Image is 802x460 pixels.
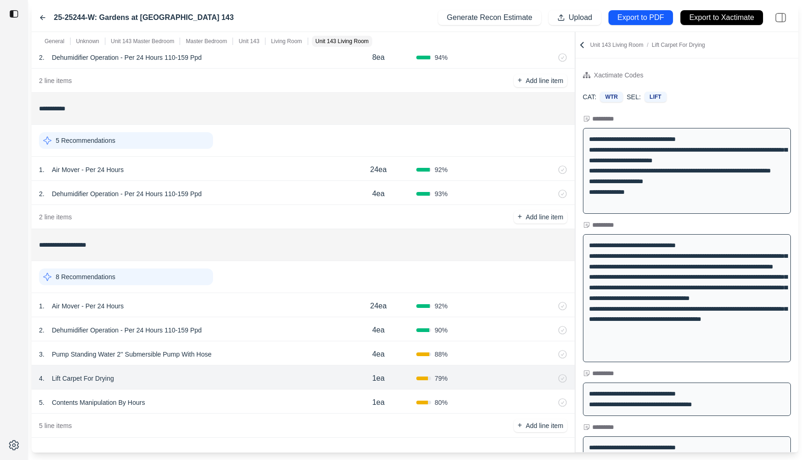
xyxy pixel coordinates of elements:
p: 3 . [39,350,45,359]
p: Add line item [526,76,563,85]
p: 24ea [370,300,387,312]
p: Living Room [271,38,302,45]
p: Air Mover - Per 24 Hours [48,163,128,176]
p: Add line item [526,421,563,430]
p: 1ea [372,373,385,384]
p: 4ea [372,349,385,360]
p: Export to PDF [617,13,664,23]
p: Unit 143 Master Bedroom [111,38,175,45]
button: +Add line item [514,211,567,224]
button: Export to Xactimate [680,10,763,25]
img: right-panel.svg [770,7,791,28]
p: Unit 143 [239,38,259,45]
p: 5 line items [39,421,72,430]
p: 5 . [39,398,45,407]
span: 94 % [435,53,448,62]
p: 2 line items [39,212,72,222]
p: 2 . [39,326,45,335]
button: +Add line item [514,74,567,87]
p: Add line item [526,212,563,222]
button: Generate Recon Estimate [438,10,541,25]
div: LIFT [645,92,666,102]
p: 1ea [372,397,385,408]
p: SEL: [627,92,640,102]
p: Export to Xactimate [689,13,754,23]
label: 25-25244-W: Gardens at [GEOGRAPHIC_DATA] 143 [54,12,234,23]
p: Upload [569,13,592,23]
p: Air Mover - Per 24 Hours [48,300,128,313]
p: + [517,420,522,431]
span: 90 % [435,326,448,335]
p: Unit 143 Living Room [316,38,369,45]
p: 4 . [39,374,45,383]
span: 88 % [435,350,448,359]
p: Dehumidifier Operation - Per 24 Hours 110-159 Ppd [48,187,206,200]
button: +Add line item [514,419,567,432]
p: 4ea [372,188,385,199]
p: 8ea [372,52,385,63]
span: 93 % [435,189,448,198]
span: 80 % [435,398,448,407]
p: Dehumidifier Operation - Per 24 Hours 110-159 Ppd [48,324,206,337]
p: 4ea [372,325,385,336]
img: toggle sidebar [9,9,19,19]
p: Dehumidifier Operation - Per 24 Hours 110-159 Ppd [48,51,206,64]
p: 24ea [370,164,387,175]
p: 2 line items [39,76,72,85]
p: Contents Manipulation By Hours [48,396,149,409]
p: Lift Carpet For Drying [48,372,118,385]
p: 1 . [39,301,45,311]
span: 92 % [435,301,448,311]
div: WTR [600,92,623,102]
div: Xactimate Codes [594,70,644,81]
span: / [643,42,652,48]
p: Unit 143 Living Room [590,41,705,49]
p: 5 Recommendations [56,136,115,145]
button: Export to PDF [608,10,673,25]
p: 1 . [39,165,45,174]
p: Pump Standing Water 2'' Submersible Pump With Hose [48,348,215,361]
p: 8 Recommendations [56,272,115,281]
p: Unknown [76,38,99,45]
p: Generate Recon Estimate [447,13,532,23]
p: Master Bedroom [186,38,227,45]
span: 92 % [435,165,448,174]
p: CAT: [583,92,596,102]
button: Upload [549,10,601,25]
p: + [517,211,522,222]
span: Lift Carpet For Drying [652,42,705,48]
span: 79 % [435,374,448,383]
p: 2 . [39,189,45,198]
p: + [517,75,522,86]
p: 2 . [39,53,45,62]
p: General [45,38,65,45]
